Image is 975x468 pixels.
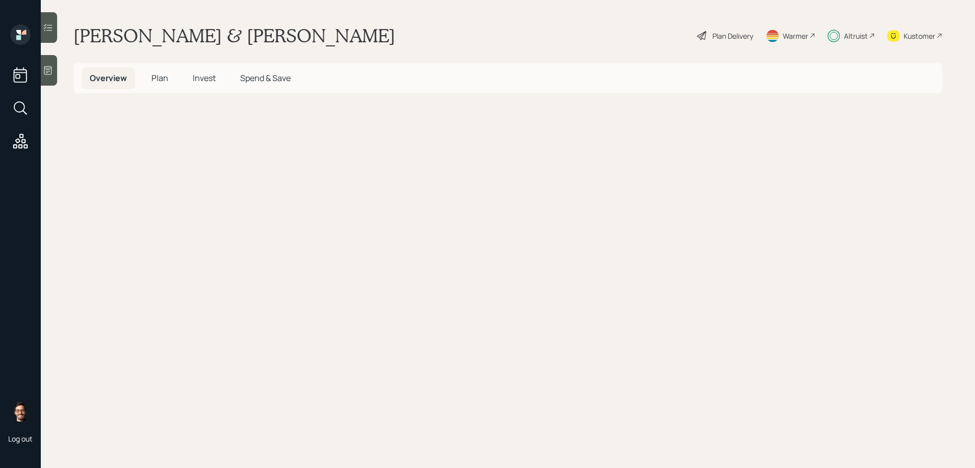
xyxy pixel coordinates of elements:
[90,72,127,84] span: Overview
[240,72,291,84] span: Spend & Save
[904,31,935,41] div: Kustomer
[151,72,168,84] span: Plan
[712,31,753,41] div: Plan Delivery
[8,434,33,444] div: Log out
[193,72,216,84] span: Invest
[783,31,808,41] div: Warmer
[10,401,31,422] img: sami-boghos-headshot.png
[73,24,395,47] h1: [PERSON_NAME] & [PERSON_NAME]
[844,31,868,41] div: Altruist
